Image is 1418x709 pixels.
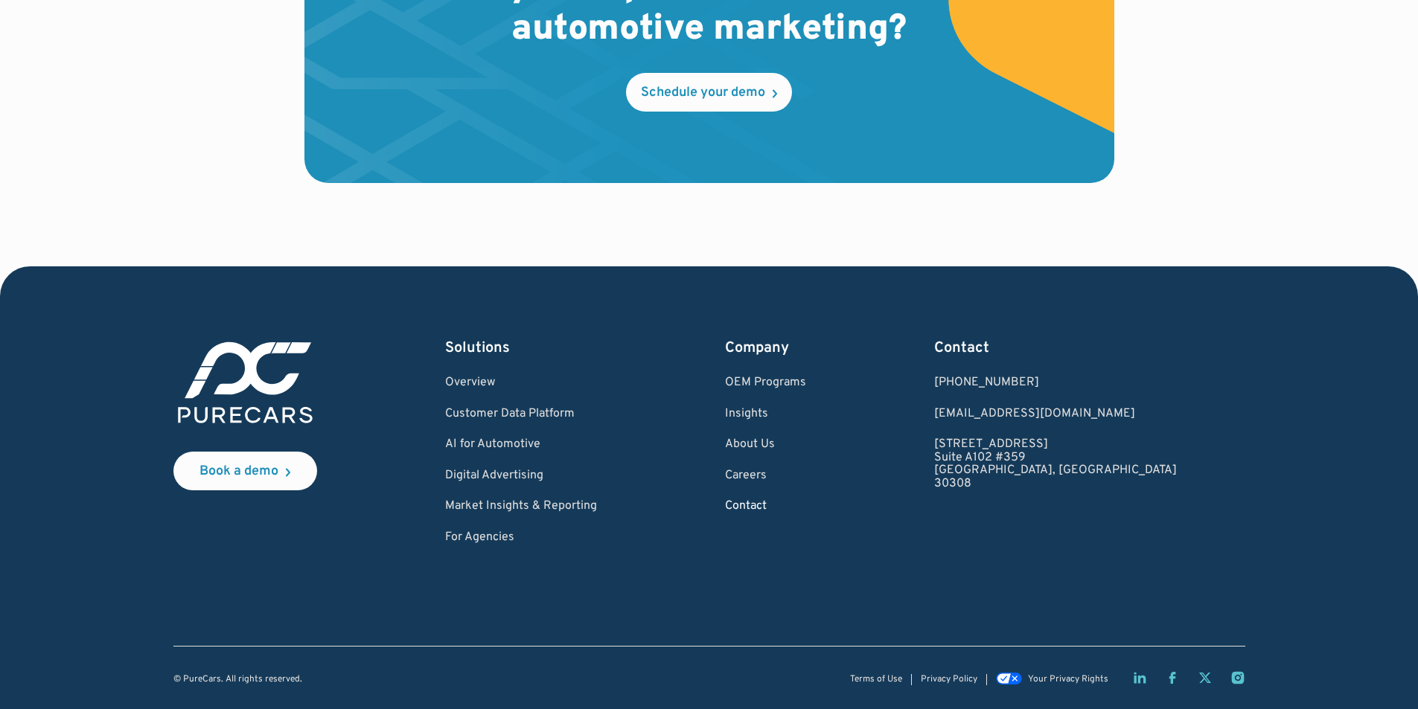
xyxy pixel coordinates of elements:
a: AI for Automotive [445,438,597,452]
a: Careers [725,469,806,483]
a: Twitter X page [1198,670,1213,685]
div: Company [725,338,806,359]
div: [PHONE_NUMBER] [934,376,1177,390]
a: Instagram page [1230,670,1245,685]
a: Contact [725,500,806,513]
a: OEM Programs [725,376,806,390]
a: Your Privacy Rights [996,674,1108,684]
a: Digital Advertising [445,469,597,483]
a: Schedule your demo [626,73,792,112]
div: Your Privacy Rights [1028,675,1108,684]
div: Contact [934,338,1177,359]
a: Market Insights & Reporting [445,500,597,513]
a: For Agencies [445,531,597,545]
div: Book a demo [199,465,278,478]
a: LinkedIn page [1132,670,1147,685]
a: Book a demo [173,452,317,490]
img: purecars logo [173,338,317,428]
a: [STREET_ADDRESS]Suite A102 #359[GEOGRAPHIC_DATA], [GEOGRAPHIC_DATA]30308 [934,438,1177,490]
a: Email us [934,408,1177,421]
a: Facebook page [1165,670,1180,685]
div: © PureCars. All rights reserved. [173,675,302,684]
a: Terms of Use [850,675,902,684]
div: Schedule your demo [641,86,765,100]
div: Solutions [445,338,597,359]
a: Overview [445,376,597,390]
a: About Us [725,438,806,452]
a: Privacy Policy [921,675,977,684]
a: Customer Data Platform [445,408,597,421]
a: Insights [725,408,806,421]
